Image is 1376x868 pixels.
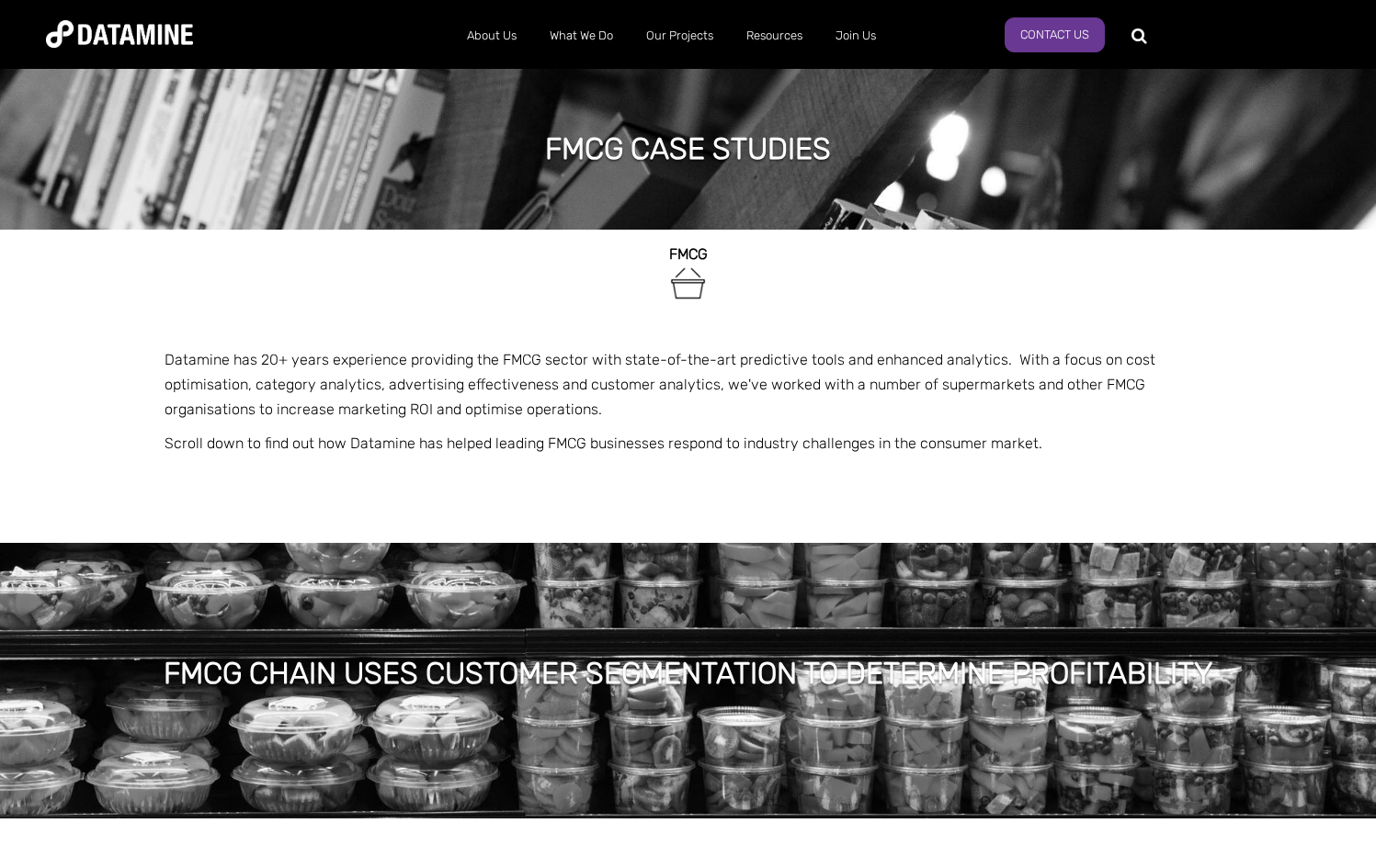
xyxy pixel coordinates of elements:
[165,431,1212,456] p: Scroll down to find out how Datamine has helped leading FMCG businesses respond to industry chall...
[165,246,1212,263] h2: FMCG
[545,129,831,169] h1: FMCG case studies
[533,12,630,60] a: What We Do
[1005,17,1105,52] a: Contact Us
[46,20,193,48] img: Datamine
[164,653,1212,693] h1: FMCG CHAIN USES CUSTOMER SEGMENTATION TO DETERMINE PROFITABILITY
[730,12,819,60] a: Resources
[165,347,1212,423] p: Datamine has 20+ years experience providing the FMCG sector with state-of-the-art predictive tool...
[630,12,730,60] a: Our Projects
[450,12,533,60] a: About Us
[667,263,709,304] img: FMCG-1
[819,12,893,60] a: Join Us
